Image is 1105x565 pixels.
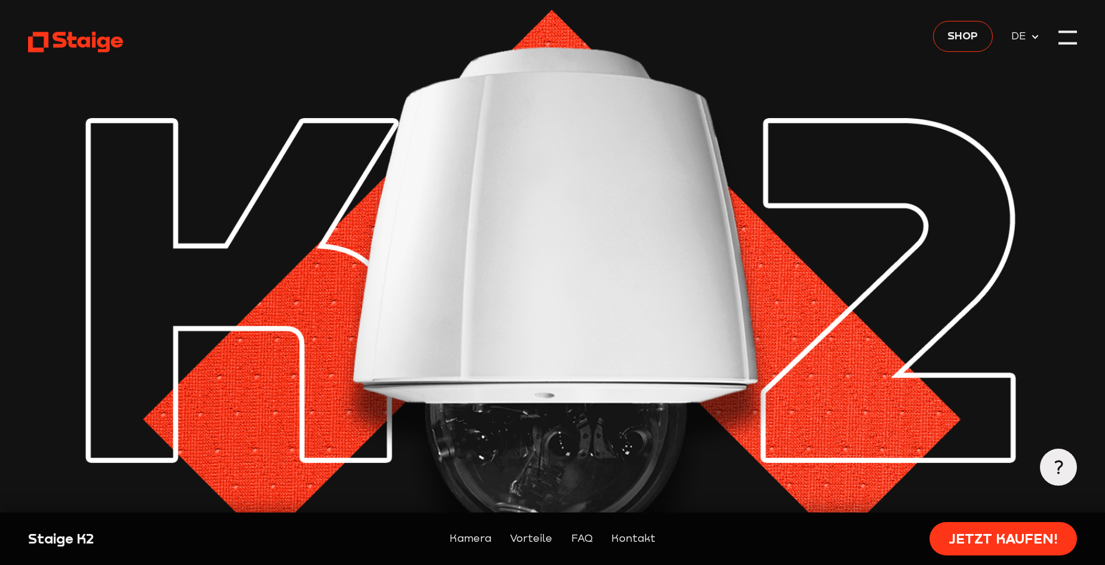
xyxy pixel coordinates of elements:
[1011,28,1030,44] span: DE
[933,21,993,53] a: Shop
[611,530,655,547] a: Kontakt
[571,530,593,547] a: FAQ
[28,529,280,548] div: Staige K2
[929,522,1078,556] a: Jetzt kaufen!
[450,530,491,547] a: Kamera
[510,530,552,547] a: Vorteile
[947,27,978,44] span: Shop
